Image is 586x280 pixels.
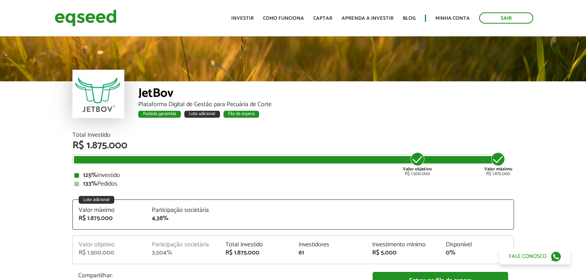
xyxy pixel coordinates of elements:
div: 61 [299,250,361,256]
div: Total Investido [72,132,514,138]
div: Investimento mínimo [372,242,434,248]
div: R$ 1.875.000 [79,215,141,222]
div: R$ 1.875.000 [225,250,287,256]
div: Plataforma Digital de Gestão para Pecuária de Corte [138,101,514,108]
img: EqSeed [55,8,117,28]
div: R$ 1.875.000 [484,151,512,176]
strong: Valor máximo [484,165,512,173]
a: Fale conosco [499,248,571,265]
a: Sair [479,12,533,24]
div: Fila de espera [223,111,259,118]
div: JetBov [138,87,514,101]
div: Investidores [299,242,361,248]
div: R$ 5.000 [372,250,434,256]
a: Como funciona [263,16,304,21]
a: Aprenda a investir [342,16,394,21]
strong: Valor objetivo [403,165,432,173]
a: Investir [231,16,254,21]
div: R$ 1.875.000 [72,141,514,151]
a: Minha conta [435,16,470,21]
div: R$ 1.500.000 [403,151,432,176]
div: 4,38% [152,215,214,222]
div: Disponível [446,242,508,248]
a: Blog [403,16,416,21]
div: Valor objetivo [79,242,141,248]
div: Valor máximo [79,207,141,213]
div: Lote adicional [79,196,114,204]
div: Rodada garantida [138,111,181,118]
p: Compartilhar: [78,272,361,279]
div: Participação societária [152,207,214,213]
div: Total investido [225,242,287,248]
a: Captar [313,16,332,21]
div: Lote adicional [184,111,220,118]
div: 3,504% [152,250,214,256]
div: Pedidos [74,181,512,187]
div: R$ 1.500.000 [79,250,141,256]
strong: 133% [83,179,97,189]
div: Participação societária [152,242,214,248]
strong: 125% [83,170,97,180]
div: Investido [74,172,512,179]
